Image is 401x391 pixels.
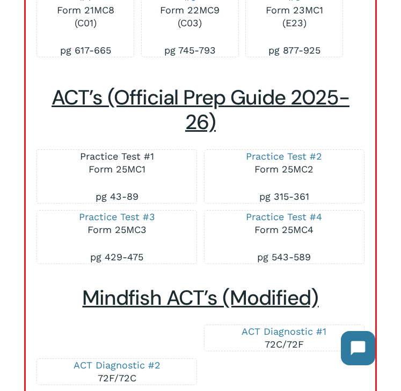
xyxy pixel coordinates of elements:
a: Practice Test #2 [246,151,322,162]
a: Practice Test #4 [246,211,322,222]
p: Form 25MC3 [48,210,186,251]
a: Practice Test #1 [80,151,154,162]
a: ACT Diagnostic #1 [242,326,326,337]
p: Form 25MC2 [215,150,353,190]
span: ACT’s (Official Prep Guide 2025-26) [52,84,349,136]
p: pg 315-361 [215,190,353,203]
p: pg 877-925 [257,44,332,57]
p: pg 543-589 [215,251,353,264]
iframe: Chatbot [330,320,386,376]
a: ACT Diagnostic #2 [74,359,161,371]
p: pg 43-89 [48,190,186,203]
p: 72C/72F [215,325,353,351]
span: Mindfish ACT’s (Modified) [82,284,318,311]
p: pg 429-475 [48,251,186,264]
p: Form 25MC1 [48,150,186,190]
p: Form 25MC4 [215,210,353,251]
p: pg 745-793 [152,44,228,57]
a: Practice Test #3 [79,211,155,222]
p: pg 617-665 [48,44,123,57]
p: 72F/72C [48,359,186,385]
